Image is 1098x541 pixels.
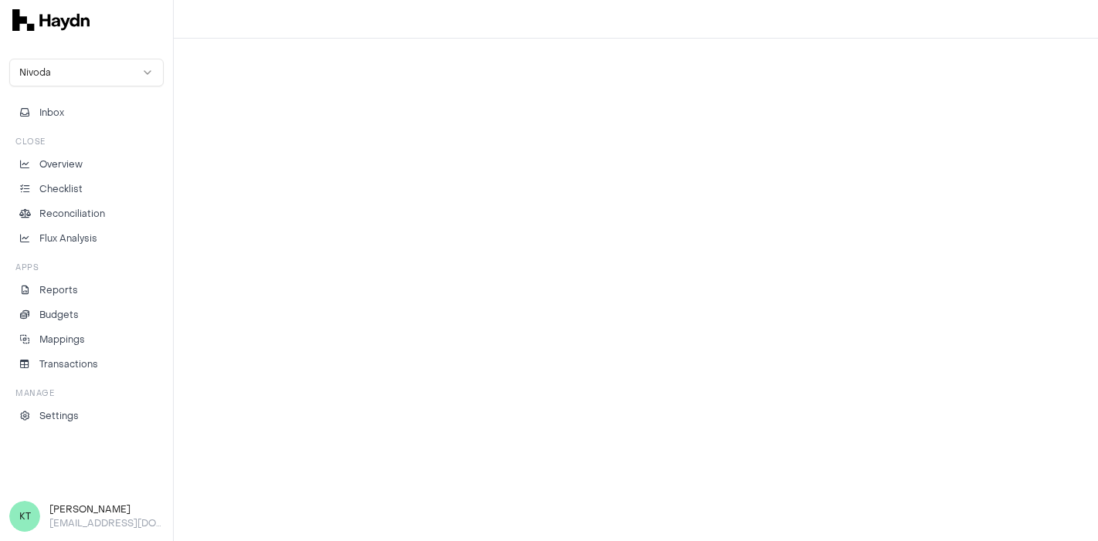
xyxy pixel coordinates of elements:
a: Settings [9,405,164,427]
p: Budgets [39,308,79,322]
a: Reports [9,279,164,301]
h3: [PERSON_NAME] [49,502,164,516]
span: KT [9,501,40,532]
p: Reports [39,283,78,297]
p: Settings [39,409,79,423]
p: Mappings [39,333,85,347]
h3: Manage [15,387,54,399]
p: Checklist [39,182,83,196]
h3: Close [15,136,46,147]
p: [EMAIL_ADDRESS][DOMAIN_NAME] [49,516,164,530]
a: Budgets [9,304,164,326]
a: Checklist [9,178,164,200]
span: Inbox [39,106,64,120]
a: Reconciliation [9,203,164,225]
img: svg+xml,%3c [12,9,90,31]
a: Transactions [9,353,164,375]
p: Flux Analysis [39,232,97,245]
a: Mappings [9,329,164,350]
button: Inbox [9,102,164,123]
p: Reconciliation [39,207,105,221]
p: Transactions [39,357,98,371]
h3: Apps [15,262,39,273]
a: Flux Analysis [9,228,164,249]
a: Overview [9,154,164,175]
p: Overview [39,157,83,171]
